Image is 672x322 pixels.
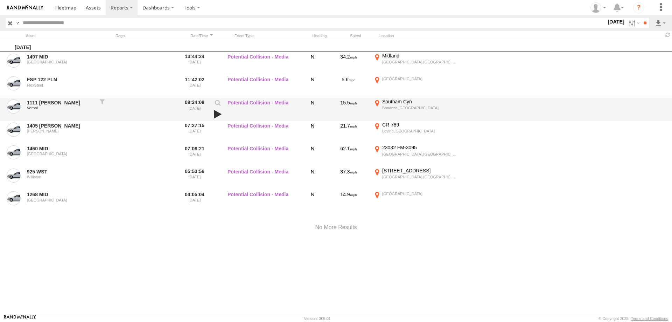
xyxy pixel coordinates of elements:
[227,53,297,74] label: Potential Collision - Media
[654,18,666,28] label: Export results as...
[382,98,459,105] div: Southam Cyn
[382,167,459,174] div: [STREET_ADDRESS]
[27,83,95,87] div: FlexSteel
[27,60,95,64] div: [GEOGRAPHIC_DATA]
[300,191,325,212] div: N
[227,144,297,166] label: Potential Collision - Media
[588,2,608,13] div: Randy Yohe
[4,315,36,322] a: Visit our Website
[372,53,460,74] label: Click to View Event Location
[328,53,370,74] div: 34.2
[27,191,95,198] a: 1268 MID
[300,76,325,97] div: N
[631,316,668,321] a: Terms and Conditions
[212,109,224,119] a: View Attached Media (Video)
[382,76,459,81] div: [GEOGRAPHIC_DATA]
[27,123,95,129] a: 1405 [PERSON_NAME]
[372,167,460,189] label: Click to View Event Location
[304,316,331,321] div: Version: 305.01
[181,98,208,120] label: 08:34:08 [DATE]
[382,144,459,151] div: 23032 FM-3095
[227,76,297,97] label: Potential Collision - Media
[300,144,325,166] div: N
[598,316,668,321] div: © Copyright 2025 -
[382,53,459,59] div: Midland
[27,106,95,110] div: Vernal
[382,191,459,196] div: [GEOGRAPHIC_DATA]
[606,18,626,26] label: [DATE]
[328,167,370,189] div: 37.3
[328,191,370,212] div: 14.9
[664,32,672,38] span: Refresh
[181,167,208,189] label: 05:53:56 [DATE]
[27,100,95,106] a: 1111 [PERSON_NAME]
[227,167,297,189] label: Potential Collision - Media
[328,144,370,166] div: 62.1
[188,33,215,38] div: Click to Sort
[300,167,325,189] div: N
[15,18,20,28] label: Search Query
[372,122,460,143] label: Click to View Event Location
[27,76,95,83] a: FSP 122 PLN
[382,105,459,110] div: Bonanza,[GEOGRAPHIC_DATA]
[181,76,208,97] label: 11:42:02 [DATE]
[328,122,370,143] div: 21.7
[382,60,459,64] div: [GEOGRAPHIC_DATA],[GEOGRAPHIC_DATA]
[300,53,325,74] div: N
[382,122,459,128] div: CR-789
[27,152,95,156] div: [GEOGRAPHIC_DATA]
[181,144,208,166] label: 07:08:21 [DATE]
[227,191,297,212] label: Potential Collision - Media
[382,174,459,179] div: [GEOGRAPHIC_DATA],[GEOGRAPHIC_DATA]
[27,175,95,179] div: Williston
[372,191,460,212] label: Click to View Event Location
[212,100,224,109] label: View Event Parameters
[328,76,370,97] div: 5.6
[328,98,370,120] div: 15.5
[633,2,644,13] i: ?
[27,129,95,133] div: [PERSON_NAME]
[27,169,95,175] a: 925 WST
[300,98,325,120] div: N
[372,144,460,166] label: Click to View Event Location
[372,76,460,97] label: Click to View Event Location
[27,54,95,60] a: 1497 MID
[181,191,208,212] label: 04:05:04 [DATE]
[372,98,460,120] label: Click to View Event Location
[27,145,95,152] a: 1460 MID
[227,122,297,143] label: Potential Collision - Media
[382,152,459,157] div: [GEOGRAPHIC_DATA],[GEOGRAPHIC_DATA]
[626,18,641,28] label: Search Filter Options
[27,198,95,202] div: [GEOGRAPHIC_DATA]
[300,122,325,143] div: N
[181,122,208,143] label: 07:27:15 [DATE]
[7,5,43,10] img: rand-logo.svg
[181,53,208,74] label: 13:44:24 [DATE]
[99,98,106,120] div: Filter to this asset's events
[382,129,459,133] div: Loving,[GEOGRAPHIC_DATA]
[227,98,297,120] label: Potential Collision - Media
